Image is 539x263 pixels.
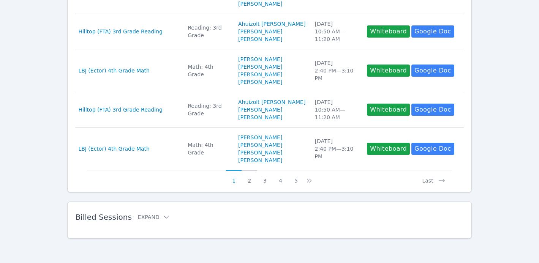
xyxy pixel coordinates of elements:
a: [PERSON_NAME] [238,134,282,141]
div: Math: 4th Grade [188,141,229,156]
a: [PERSON_NAME] [238,35,282,43]
a: Ahuizolt [PERSON_NAME] [238,20,305,28]
button: Expand [138,213,170,221]
tr: Hilltop (FTA) 3rd Grade ReadingReading: 3rd GradeAhuizolt [PERSON_NAME][PERSON_NAME][PERSON_NAME]... [75,92,463,128]
span: Billed Sessions [75,213,131,222]
a: [PERSON_NAME] [238,149,282,156]
a: LBJ (Ector) 4th Grade Math [78,145,150,153]
tr: Hilltop (FTA) 3rd Grade ReadingReading: 3rd GradeAhuizolt [PERSON_NAME][PERSON_NAME][PERSON_NAME]... [75,14,463,49]
a: [PERSON_NAME] [238,141,282,149]
button: Whiteboard [367,104,410,116]
a: [PERSON_NAME] [238,156,282,164]
tr: LBJ (Ector) 4th Grade MathMath: 4th Grade[PERSON_NAME][PERSON_NAME][PERSON_NAME][PERSON_NAME][DAT... [75,128,463,170]
div: Reading: 3rd Grade [188,102,229,117]
a: [PERSON_NAME] [238,113,282,121]
a: Ahuizolt [PERSON_NAME] [238,98,305,106]
button: 2 [242,170,257,184]
div: Math: 4th Grade [188,63,229,78]
a: [PERSON_NAME] [238,106,282,113]
a: LBJ (Ector) 4th Grade Math [78,67,150,74]
tr: LBJ (Ector) 4th Grade MathMath: 4th Grade[PERSON_NAME][PERSON_NAME][PERSON_NAME][PERSON_NAME][DAT... [75,49,463,92]
button: 3 [257,170,273,184]
a: Google Doc [411,104,454,116]
a: [PERSON_NAME] [238,55,282,63]
a: [PERSON_NAME] [238,71,282,78]
div: [DATE] 10:50 AM — 11:20 AM [315,98,358,121]
a: [PERSON_NAME] [238,28,282,35]
button: Whiteboard [367,65,410,77]
div: Reading: 3rd Grade [188,24,229,39]
div: [DATE] 2:40 PM — 3:10 PM [315,59,358,82]
a: [PERSON_NAME] [238,63,282,71]
div: [DATE] 10:50 AM — 11:20 AM [315,20,358,43]
a: [PERSON_NAME] [238,78,282,86]
div: [DATE] 2:40 PM — 3:10 PM [315,137,358,160]
button: 1 [226,170,242,184]
a: Hilltop (FTA) 3rd Grade Reading [78,106,163,113]
button: 5 [288,170,304,184]
button: Whiteboard [367,143,410,155]
a: Hilltop (FTA) 3rd Grade Reading [78,28,163,35]
button: Last [416,170,451,184]
a: Google Doc [411,143,454,155]
button: Whiteboard [367,25,410,38]
a: Google Doc [411,65,454,77]
a: Google Doc [411,25,454,38]
button: 4 [273,170,288,184]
